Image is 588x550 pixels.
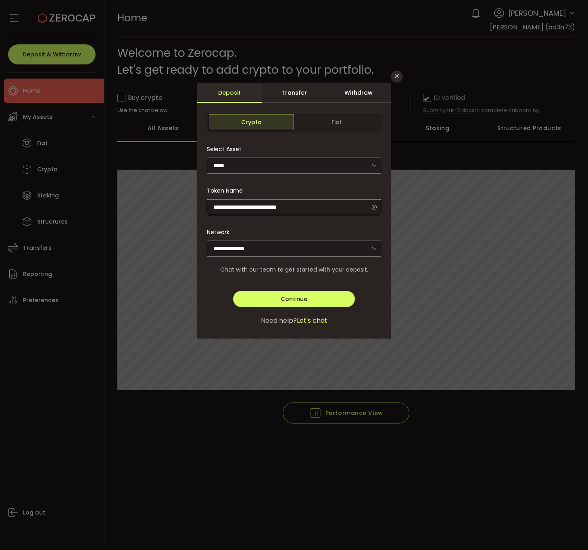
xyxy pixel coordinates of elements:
iframe: Chat Widget [548,511,588,550]
span: Crypto [209,114,294,130]
span: Chat with our team to get started with your deposit. [220,266,368,274]
span: Fiat [294,114,379,130]
label: Token Name [207,187,248,195]
label: Select Asset [207,145,246,153]
div: Transfer [262,83,326,103]
button: Continue [233,291,355,307]
span: Let's chat [297,316,327,326]
span: Need help? [261,316,297,326]
div: Withdraw [326,83,391,103]
button: Close [391,71,403,83]
div: dialog [197,83,391,338]
label: Network [207,228,234,236]
span: Continue [281,295,307,303]
div: Deposit [197,83,262,103]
